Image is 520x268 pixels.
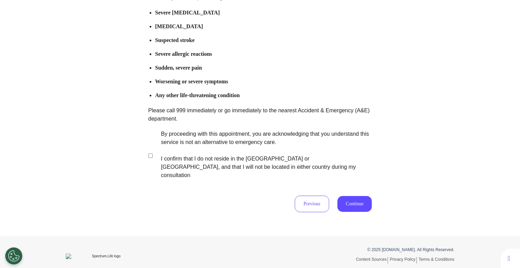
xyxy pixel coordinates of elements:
img: Spectrum.Life logo [66,254,141,259]
a: Terms & Conditions [419,257,454,262]
b: Sudden, severe pain [155,65,202,71]
b: Any other life-threatening condition [155,92,240,98]
p: Please call 999 immediately or go immediately to the nearest Accident & Emergency (A&E) department. [148,106,372,123]
a: Privacy Policy [390,257,417,264]
p: © 2025 [DOMAIN_NAME]. All Rights Reserved. [265,247,454,253]
button: Previous [295,196,329,212]
a: Content Sources [356,257,388,264]
button: Open Preferences [5,247,22,265]
b: Worsening or severe symptoms [155,79,228,84]
label: By proceeding with this appointment, you are acknowledging that you understand this service is no... [154,130,369,179]
b: [MEDICAL_DATA] [155,23,203,29]
b: Severe [MEDICAL_DATA] [155,10,220,16]
b: Suspected stroke [155,37,195,43]
button: Continue [337,196,372,212]
b: Severe allergic reactions [155,51,212,57]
